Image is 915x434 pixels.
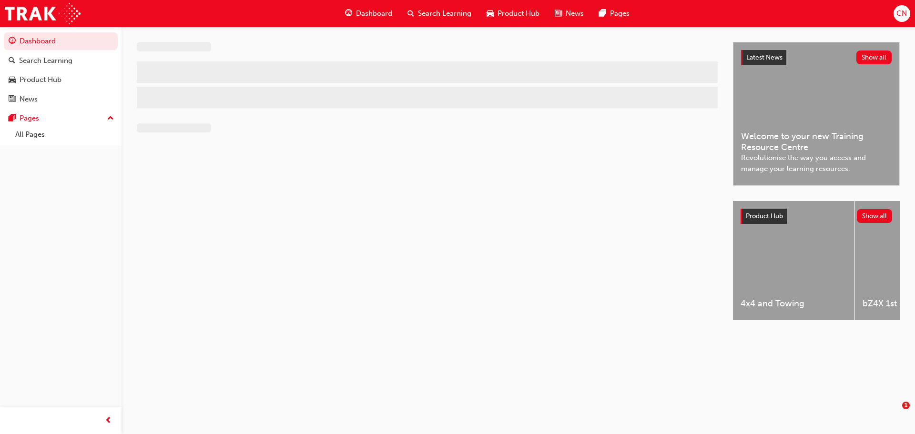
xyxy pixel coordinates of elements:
[4,30,118,110] button: DashboardSearch LearningProduct HubNews
[4,71,118,89] a: Product Hub
[345,8,352,20] span: guage-icon
[105,415,112,427] span: prev-icon
[107,112,114,125] span: up-icon
[20,94,38,105] div: News
[4,91,118,108] a: News
[896,8,907,19] span: CN
[407,8,414,20] span: search-icon
[741,50,892,65] a: Latest NewsShow all
[894,5,910,22] button: CN
[9,114,16,123] span: pages-icon
[9,95,16,104] span: news-icon
[479,4,547,23] a: car-iconProduct Hub
[9,76,16,84] span: car-icon
[741,131,892,152] span: Welcome to your new Training Resource Centre
[487,8,494,20] span: car-icon
[555,8,562,20] span: news-icon
[741,298,847,309] span: 4x4 and Towing
[746,53,783,61] span: Latest News
[857,209,893,223] button: Show all
[733,42,900,186] a: Latest NewsShow allWelcome to your new Training Resource CentreRevolutionise the way you access a...
[4,52,118,70] a: Search Learning
[356,8,392,19] span: Dashboard
[9,57,15,65] span: search-icon
[591,4,637,23] a: pages-iconPages
[856,50,892,64] button: Show all
[11,127,118,142] a: All Pages
[4,110,118,127] button: Pages
[498,8,539,19] span: Product Hub
[19,55,72,66] div: Search Learning
[20,74,61,85] div: Product Hub
[5,3,81,24] img: Trak
[741,209,892,224] a: Product HubShow all
[610,8,630,19] span: Pages
[4,32,118,50] a: Dashboard
[9,37,16,46] span: guage-icon
[746,212,783,220] span: Product Hub
[566,8,584,19] span: News
[547,4,591,23] a: news-iconNews
[400,4,479,23] a: search-iconSearch Learning
[883,402,905,424] iframe: Intercom live chat
[418,8,471,19] span: Search Learning
[733,201,854,320] a: 4x4 and Towing
[337,4,400,23] a: guage-iconDashboard
[902,402,910,409] span: 1
[741,152,892,174] span: Revolutionise the way you access and manage your learning resources.
[599,8,606,20] span: pages-icon
[20,113,39,124] div: Pages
